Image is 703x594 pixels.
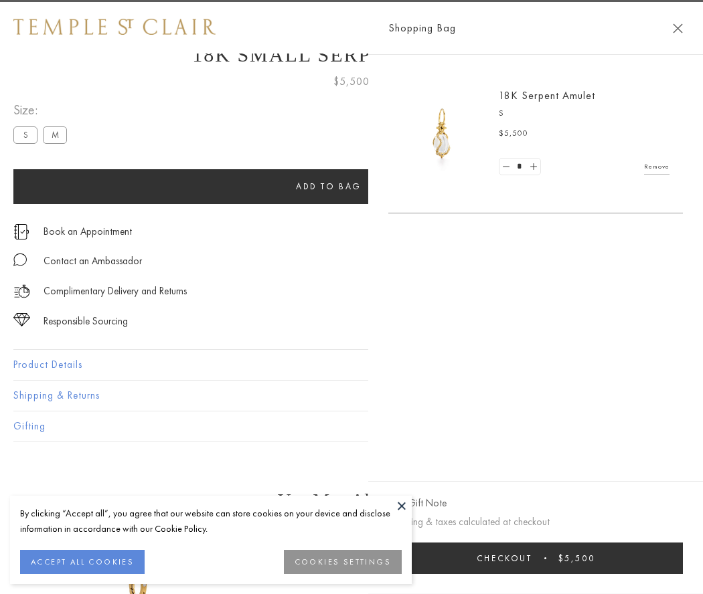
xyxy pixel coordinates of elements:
button: ACCEPT ALL COOKIES [20,550,145,574]
button: Shipping & Returns [13,381,690,411]
a: Set quantity to 0 [499,159,513,175]
label: M [43,126,67,143]
p: Shipping & taxes calculated at checkout [388,514,683,530]
button: Product Details [13,350,690,380]
img: icon_appointment.svg [13,224,29,239]
h3: You May Also Like [33,490,670,511]
div: By clicking “Accept all”, you agree that our website can store cookies on your device and disclos... [20,506,402,536]
h1: 18K Small Serpent Amulet [13,43,690,66]
img: icon_delivery.svg [13,283,30,300]
span: Add to bag [296,181,362,192]
img: MessageIcon-01_2.svg [13,253,27,266]
span: $5,500 [499,127,528,140]
label: S [13,126,37,143]
button: Add Gift Note [388,495,447,512]
div: Responsible Sourcing [44,313,128,330]
button: Gifting [13,411,690,441]
a: Set quantity to 2 [526,159,540,175]
div: Contact an Ambassador [44,253,142,270]
button: Add to bag [13,169,644,204]
img: P51836-E11SERPPV [402,94,482,174]
img: icon_sourcing.svg [13,313,30,326]
span: Shopping Bag [388,19,456,37]
p: Complimentary Delivery and Returns [44,283,187,300]
button: Checkout $5,500 [388,542,683,574]
span: $5,500 [558,553,595,564]
button: Close Shopping Bag [673,23,683,33]
a: 18K Serpent Amulet [499,88,595,102]
img: Temple St. Clair [13,19,216,35]
button: COOKIES SETTINGS [284,550,402,574]
span: Size: [13,99,72,121]
a: Remove [644,159,670,174]
span: $5,500 [333,73,370,90]
p: S [499,107,670,120]
span: Checkout [477,553,532,564]
a: Book an Appointment [44,224,132,239]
